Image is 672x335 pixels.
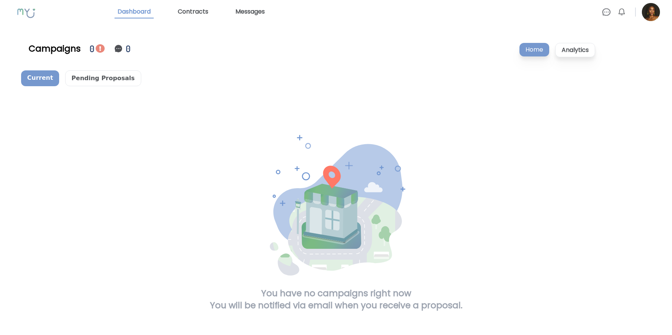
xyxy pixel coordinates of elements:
[115,6,154,18] a: Dashboard
[519,43,549,56] p: Home
[602,8,611,17] img: Chat
[126,42,132,55] div: 0
[114,44,123,53] img: Notification
[243,98,429,287] img: You have no campaigns right now, you will be notified via email when you receive a proposal
[210,299,463,311] h1: You will be notified via email when you receive a proposal.
[617,8,626,17] img: Bell
[96,44,105,53] img: Notification
[175,6,211,18] a: Contracts
[261,287,411,299] h1: You have no campaigns right now
[555,43,595,57] p: Analytics
[642,3,660,21] img: Profile
[232,6,268,18] a: Messages
[65,70,141,86] p: Pending Proposals
[29,43,81,55] div: Campaigns
[90,42,96,55] div: 0
[21,70,59,86] p: Current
